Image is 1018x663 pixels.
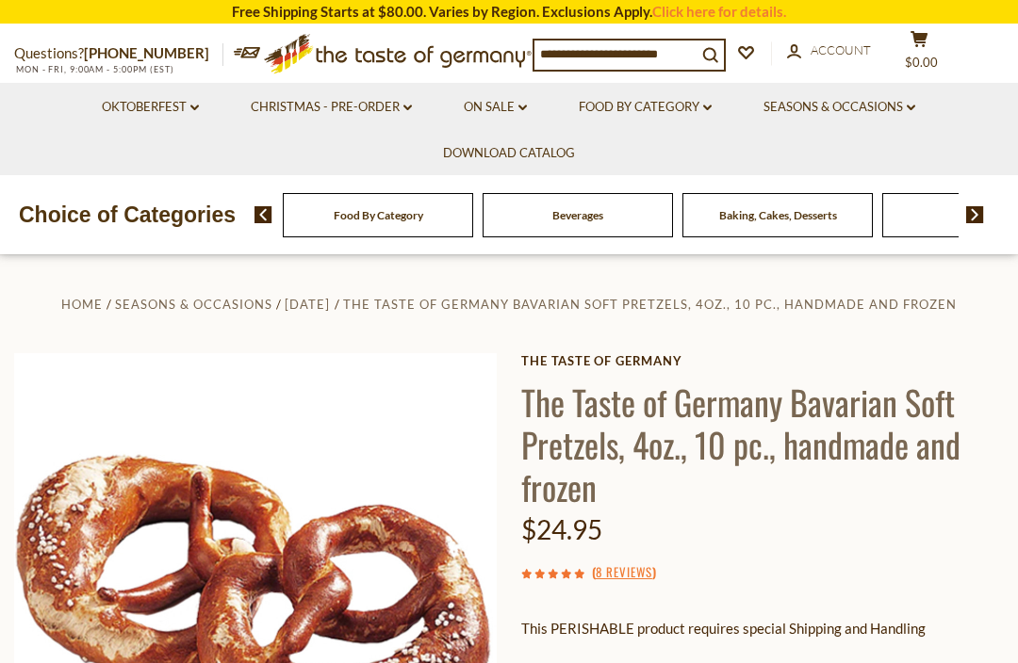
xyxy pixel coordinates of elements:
a: Seasons & Occasions [115,297,272,312]
a: Christmas - PRE-ORDER [251,97,412,118]
a: Food By Category [334,208,423,222]
a: Seasons & Occasions [763,97,915,118]
a: The Taste of Germany [521,353,1004,368]
a: 8 Reviews [596,562,652,583]
a: Account [787,40,871,61]
a: Baking, Cakes, Desserts [719,208,837,222]
span: Account [811,42,871,57]
a: The Taste of Germany Bavarian Soft Pretzels, 4oz., 10 pc., handmade and frozen [343,297,957,312]
span: ( ) [592,562,656,581]
a: Home [61,297,103,312]
h1: The Taste of Germany Bavarian Soft Pretzels, 4oz., 10 pc., handmade and frozen [521,380,1004,508]
a: Beverages [552,208,603,222]
img: previous arrow [254,206,272,223]
a: [DATE] [285,297,330,312]
span: MON - FRI, 9:00AM - 5:00PM (EST) [14,64,174,74]
p: Questions? [14,41,223,66]
span: $24.95 [521,513,602,545]
a: Click here for details. [652,3,786,20]
img: next arrow [966,206,984,223]
button: $0.00 [891,30,947,77]
a: [PHONE_NUMBER] [84,44,209,61]
a: Download Catalog [443,143,575,164]
a: On Sale [464,97,527,118]
a: Oktoberfest [102,97,199,118]
span: $0.00 [905,55,938,70]
a: Food By Category [579,97,712,118]
p: This PERISHABLE product requires special Shipping and Handling [521,617,1004,640]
